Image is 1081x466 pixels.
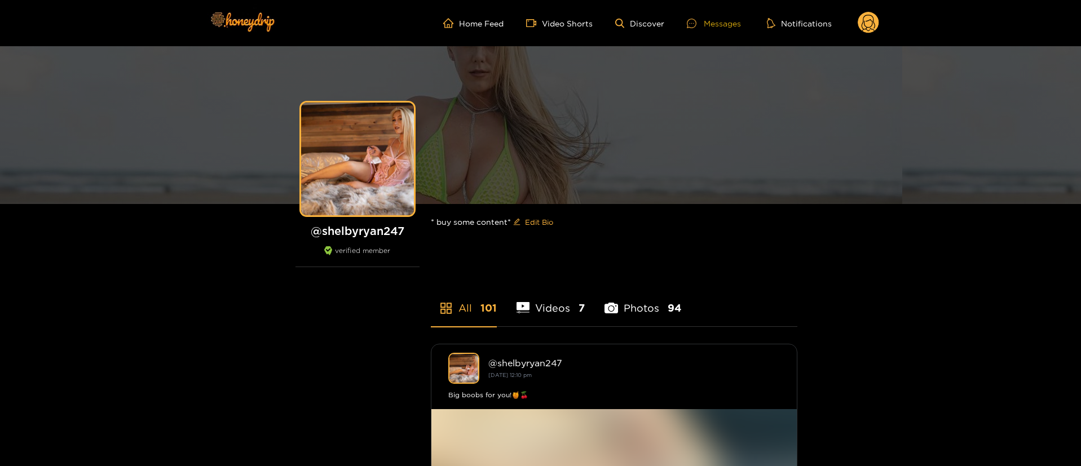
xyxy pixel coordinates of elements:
[488,372,532,378] small: [DATE] 12:10 pm
[295,246,420,267] div: verified member
[579,301,585,315] span: 7
[431,276,497,326] li: All
[295,224,420,238] h1: @ shelbyryan247
[525,216,553,228] span: Edit Bio
[668,301,681,315] span: 94
[517,276,585,326] li: Videos
[605,276,681,326] li: Photos
[448,353,479,384] img: shelbyryan247
[448,389,780,401] div: Big boobs for you!🍯🍒
[615,19,664,28] a: Discover
[443,18,459,28] span: home
[443,18,504,28] a: Home Feed
[526,18,593,28] a: Video Shorts
[431,204,797,240] div: * buy some content*
[439,301,453,315] span: appstore
[511,213,555,231] button: editEdit Bio
[687,17,741,30] div: Messages
[480,301,497,315] span: 101
[488,358,780,368] div: @ shelbyryan247
[513,218,520,227] span: edit
[764,17,835,29] button: Notifications
[526,18,542,28] span: video-camera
